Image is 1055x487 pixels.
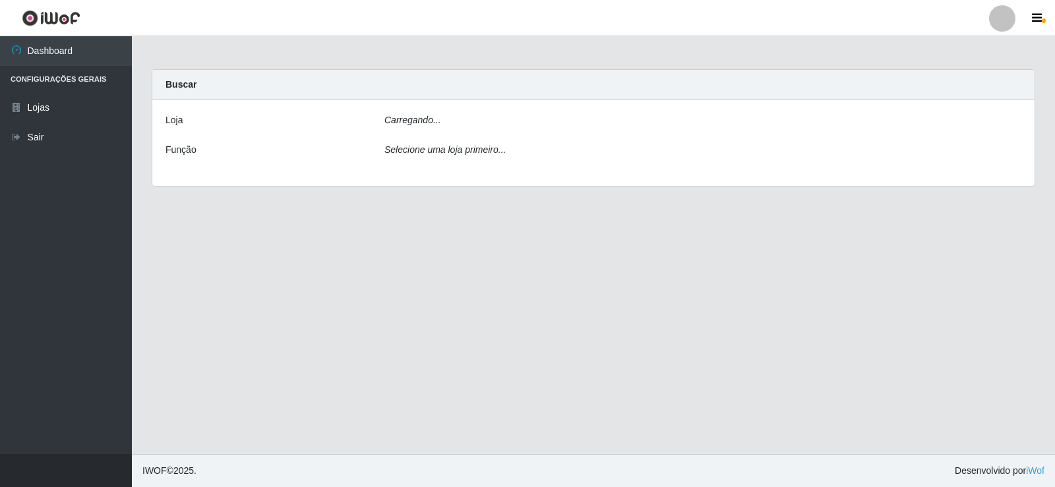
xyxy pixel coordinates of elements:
[384,115,441,125] i: Carregando...
[166,143,196,157] label: Função
[142,464,196,478] span: © 2025 .
[166,113,183,127] label: Loja
[22,10,80,26] img: CoreUI Logo
[384,144,506,155] i: Selecione uma loja primeiro...
[955,464,1044,478] span: Desenvolvido por
[1026,465,1044,476] a: iWof
[166,79,196,90] strong: Buscar
[142,465,167,476] span: IWOF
